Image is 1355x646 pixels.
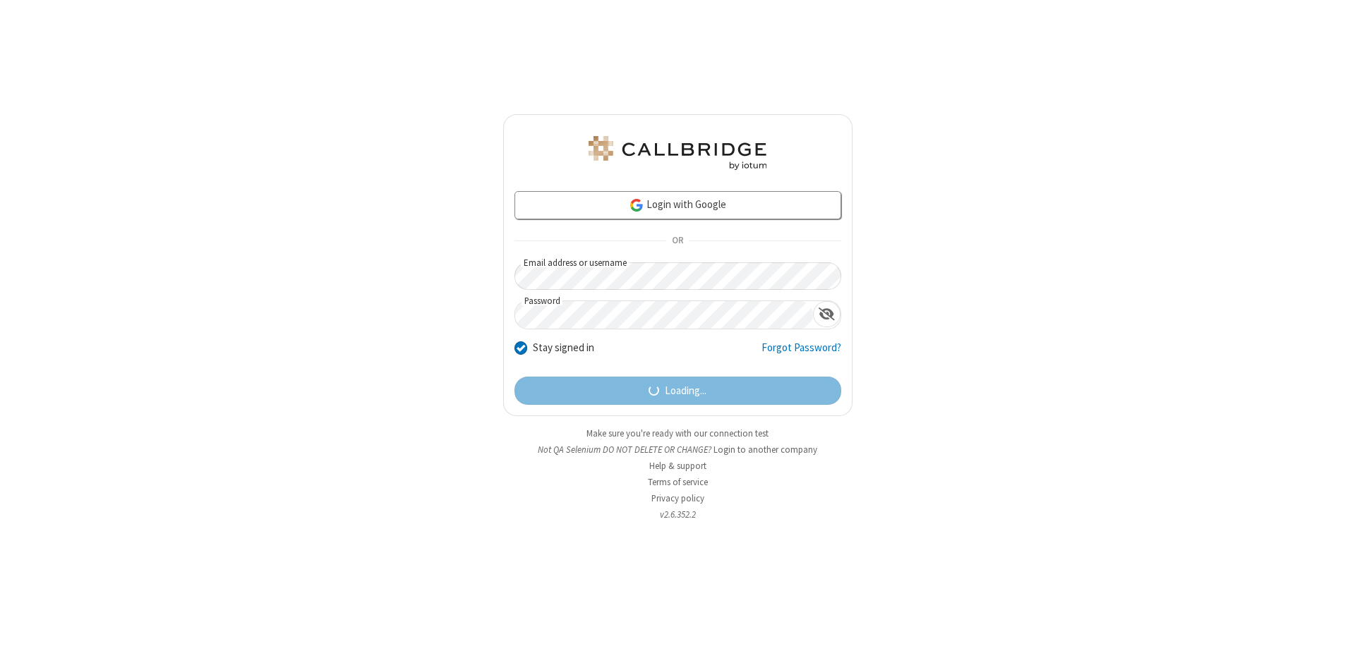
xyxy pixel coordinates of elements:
img: google-icon.png [629,197,644,213]
button: Login to another company [713,443,817,456]
a: Privacy policy [651,492,704,504]
input: Email address or username [514,262,841,290]
span: OR [666,231,689,251]
a: Forgot Password? [761,340,841,367]
a: Terms of service [648,476,708,488]
a: Help & support [649,460,706,472]
li: Not QA Selenium DO NOT DELETE OR CHANGE? [503,443,853,456]
a: Login with Google [514,191,841,219]
label: Stay signed in [533,340,594,356]
div: Show password [813,301,841,327]
button: Loading... [514,377,841,405]
input: Password [515,301,813,329]
span: Loading... [665,383,706,399]
img: QA Selenium DO NOT DELETE OR CHANGE [586,136,769,170]
li: v2.6.352.2 [503,508,853,521]
a: Make sure you're ready with our connection test [586,427,769,439]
